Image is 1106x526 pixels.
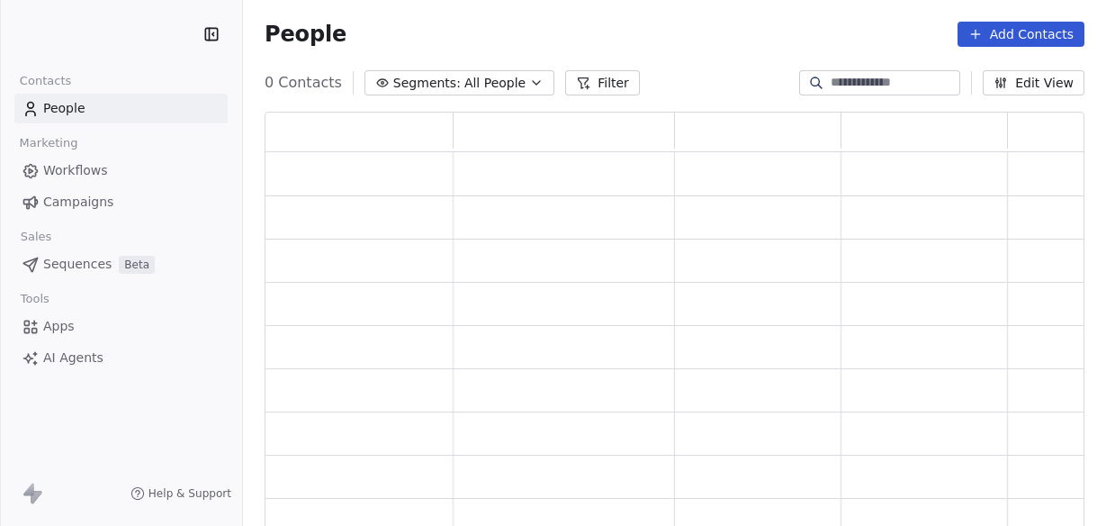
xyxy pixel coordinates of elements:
[14,249,228,279] a: SequencesBeta
[958,22,1084,47] button: Add Contacts
[43,161,108,180] span: Workflows
[14,312,228,341] a: Apps
[43,349,103,367] span: AI Agents
[14,156,228,186] a: Workflows
[12,68,79,95] span: Contacts
[13,223,59,250] span: Sales
[14,94,228,123] a: People
[13,286,57,313] span: Tools
[265,21,346,48] span: People
[43,99,85,118] span: People
[14,343,228,373] a: AI Agents
[12,130,85,157] span: Marketing
[565,70,640,95] button: Filter
[148,486,231,501] span: Help & Support
[14,187,228,217] a: Campaigns
[464,74,526,93] span: All People
[983,70,1084,95] button: Edit View
[43,193,113,212] span: Campaigns
[130,486,231,501] a: Help & Support
[43,255,112,274] span: Sequences
[265,72,342,94] span: 0 Contacts
[43,317,75,336] span: Apps
[119,256,155,274] span: Beta
[393,74,461,93] span: Segments:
